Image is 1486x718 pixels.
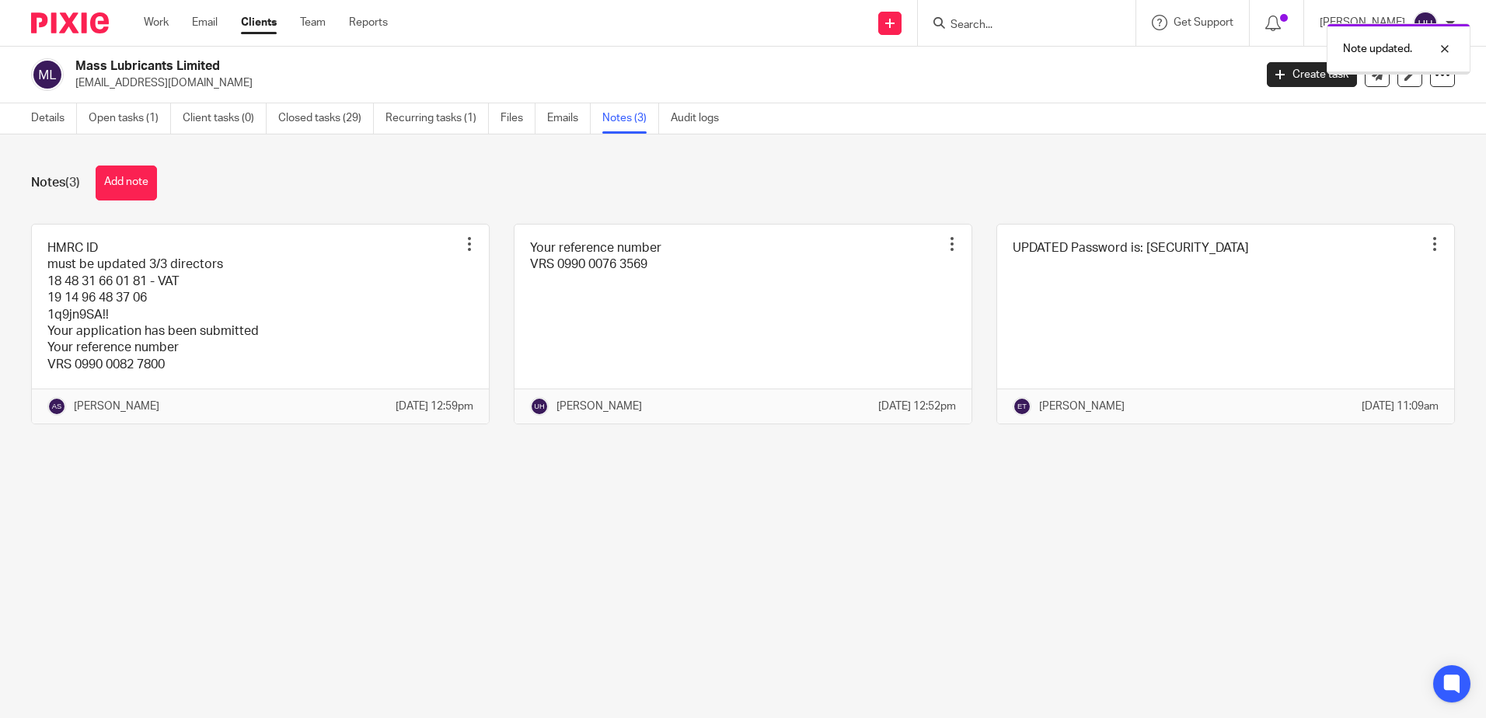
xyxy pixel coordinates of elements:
a: Details [31,103,77,134]
p: [DATE] 12:52pm [878,399,956,414]
a: Client tasks (0) [183,103,267,134]
a: Clients [241,15,277,30]
img: Pixie [31,12,109,33]
a: Emails [547,103,591,134]
p: [DATE] 11:09am [1362,399,1439,414]
p: [PERSON_NAME] [556,399,642,414]
a: Work [144,15,169,30]
p: [DATE] 12:59pm [396,399,473,414]
a: Email [192,15,218,30]
span: (3) [65,176,80,189]
a: Reports [349,15,388,30]
p: [EMAIL_ADDRESS][DOMAIN_NAME] [75,75,1244,91]
img: svg%3E [47,397,66,416]
img: svg%3E [31,58,64,91]
a: Team [300,15,326,30]
p: Note updated. [1343,41,1412,57]
img: svg%3E [1413,11,1438,36]
a: Closed tasks (29) [278,103,374,134]
a: Recurring tasks (1) [385,103,489,134]
a: Open tasks (1) [89,103,171,134]
h2: Mass Lubricants Limited [75,58,1010,75]
img: svg%3E [530,397,549,416]
img: svg%3E [1013,397,1031,416]
a: Notes (3) [602,103,659,134]
a: Create task [1267,62,1357,87]
p: [PERSON_NAME] [74,399,159,414]
button: Add note [96,166,157,200]
a: Files [501,103,535,134]
h1: Notes [31,175,80,191]
a: Audit logs [671,103,731,134]
p: [PERSON_NAME] [1039,399,1125,414]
